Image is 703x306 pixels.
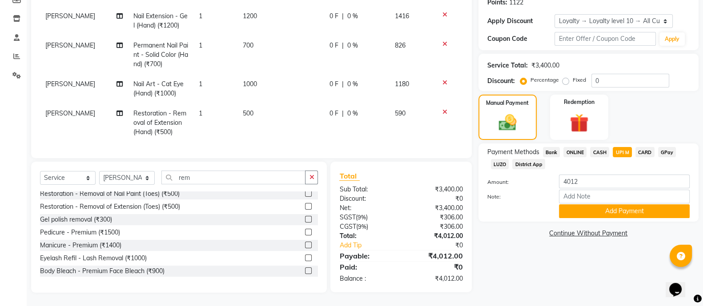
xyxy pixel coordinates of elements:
div: Sub Total: [333,185,401,194]
img: _cash.svg [493,112,522,133]
span: District App [512,159,545,169]
div: Net: [333,203,401,213]
span: Total [339,171,360,181]
span: ONLINE [563,147,587,157]
span: SGST [339,213,355,221]
span: 0 F [329,79,338,89]
span: 700 [243,41,253,49]
div: ₹306.00 [401,213,470,222]
span: 1000 [243,80,257,88]
span: 0 % [347,12,358,21]
span: 1 [199,80,202,88]
div: ₹0 [413,241,470,250]
span: LUZO [491,159,509,169]
div: Pedicure - Premium (₹1500) [40,228,120,237]
img: _gift.svg [564,111,594,135]
span: 1200 [243,12,257,20]
div: Apply Discount [487,16,555,26]
button: Apply [659,32,685,46]
label: Fixed [573,76,586,84]
span: UPI M [613,147,632,157]
div: Service Total: [487,61,528,70]
span: 0 % [347,109,358,118]
div: ₹0 [401,194,470,203]
span: 1 [199,41,202,49]
input: Amount [559,175,690,188]
span: 9% [357,214,366,221]
span: 9% [358,223,366,230]
input: Add Note [559,190,690,203]
span: Restoration - Removal of Extension (Hand) (₹500) [133,109,186,136]
div: ( ) [333,222,401,231]
span: [PERSON_NAME] [45,41,95,49]
div: Paid: [333,262,401,272]
input: Search or Scan [161,171,305,184]
span: 826 [395,41,406,49]
div: Facials - Skeyndor Prremium Facial (₹5000) [40,279,164,289]
span: Bank [543,147,560,157]
span: | [342,41,344,50]
div: ₹4,012.00 [401,274,470,283]
span: | [342,79,344,89]
div: ₹0 [401,262,470,272]
span: [PERSON_NAME] [45,12,95,20]
span: 1416 [395,12,409,20]
div: ₹3,400.00 [531,61,559,70]
label: Redemption [564,98,595,106]
span: 590 [395,109,406,117]
a: Continue Without Payment [480,229,697,238]
span: GPay [658,147,676,157]
span: 0 % [347,79,358,89]
iframe: chat widget [666,270,694,297]
span: 500 [243,109,253,117]
span: 1 [199,109,202,117]
span: 1180 [395,80,409,88]
label: Percentage [530,76,559,84]
label: Amount: [481,178,553,186]
span: Payment Methods [487,147,539,157]
div: Discount: [333,194,401,203]
div: Body Bleach - Premium Face Bleach (₹900) [40,266,165,276]
span: Nail Art - Cat Eye (Hand) (₹1000) [133,80,184,97]
span: | [342,12,344,21]
div: ₹4,012.00 [401,231,470,241]
input: Enter Offer / Coupon Code [554,32,656,46]
span: 0 F [329,12,338,21]
div: Total: [333,231,401,241]
div: Eyelash Refil - Lash Removal (₹1000) [40,254,147,263]
div: Coupon Code [487,34,555,44]
div: Balance : [333,274,401,283]
label: Manual Payment [486,99,529,107]
span: 1 [199,12,202,20]
span: Permanent Nail Paint - Solid Color (Hand) (₹700) [133,41,188,68]
div: Restoration - Removal of Nail Paint (Toes) (₹500) [40,189,180,199]
span: CARD [635,147,655,157]
span: CASH [590,147,609,157]
button: Add Payment [559,204,690,218]
span: CGST [339,223,356,230]
div: ₹3,400.00 [401,185,470,194]
div: ₹4,012.00 [401,250,470,261]
div: ₹306.00 [401,222,470,231]
span: 0 F [329,109,338,118]
div: Payable: [333,250,401,261]
div: Manicure - Premium (₹1400) [40,241,121,250]
span: [PERSON_NAME] [45,109,95,117]
label: Note: [481,193,553,201]
div: Restoration - Removal of Extension (Toes) (₹500) [40,202,180,211]
div: ₹3,400.00 [401,203,470,213]
a: Add Tip [333,241,412,250]
span: Nail Extension - Gel (Hand) (₹1200) [133,12,188,29]
span: 0 F [329,41,338,50]
span: 0 % [347,41,358,50]
div: ( ) [333,213,401,222]
span: | [342,109,344,118]
div: Gel polish removal (₹300) [40,215,112,224]
span: [PERSON_NAME] [45,80,95,88]
div: Discount: [487,76,515,86]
